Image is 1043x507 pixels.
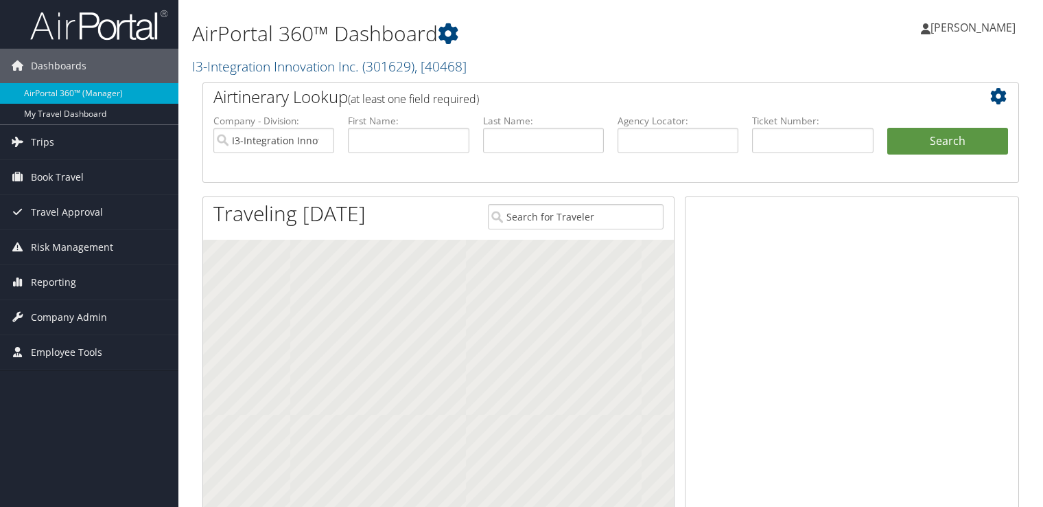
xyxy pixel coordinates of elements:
[213,114,334,128] label: Company - Division:
[930,20,1016,35] span: [PERSON_NAME]
[752,114,873,128] label: Ticket Number:
[31,300,107,335] span: Company Admin
[213,85,940,109] h2: Airtinerary Lookup
[31,160,84,194] span: Book Travel
[31,230,113,264] span: Risk Management
[192,57,467,76] a: I3-Integration Innovation Inc.
[362,57,414,76] span: ( 301629 )
[348,91,479,106] span: (at least one field required)
[213,199,366,228] h1: Traveling [DATE]
[192,19,750,48] h1: AirPortal 360™ Dashboard
[31,265,76,300] span: Reporting
[483,114,604,128] label: Last Name:
[31,335,102,370] span: Employee Tools
[887,128,1008,155] button: Search
[488,204,664,229] input: Search for Traveler
[31,125,54,159] span: Trips
[31,49,86,83] span: Dashboards
[921,7,1029,48] a: [PERSON_NAME]
[414,57,467,76] span: , [ 40468 ]
[31,195,103,229] span: Travel Approval
[618,114,738,128] label: Agency Locator:
[348,114,469,128] label: First Name:
[30,9,167,41] img: airportal-logo.png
